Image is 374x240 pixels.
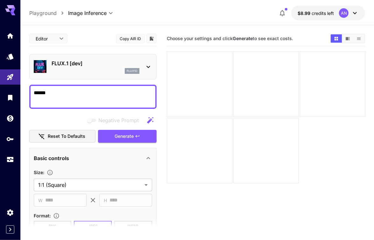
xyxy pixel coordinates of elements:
a: Playground [29,9,57,17]
button: Show media in list view [353,34,364,43]
button: Adjust the dimensions of the generated image by specifying its width and height in pixels, or sel... [44,169,56,176]
div: Playground [6,73,14,81]
button: Copy AIR ID [116,34,145,43]
b: Generate [233,36,253,41]
p: Basic controls [34,154,69,162]
button: Generate [98,130,157,143]
span: W [38,197,43,204]
span: Size : [34,170,44,175]
button: Expand sidebar [6,225,14,234]
div: Home [6,32,14,40]
button: Add to library [149,35,154,42]
div: API Keys [6,135,14,143]
button: Show media in video view [342,34,353,43]
div: Models [6,53,14,60]
button: Show media in grid view [331,34,342,43]
div: Basic controls [34,151,152,166]
span: Format : [34,213,51,218]
span: Generate [115,132,134,140]
div: FLUX.1 [dev]flux1d [34,57,152,76]
div: Usage [6,156,14,164]
div: Show media in grid viewShow media in video viewShow media in list view [330,34,365,43]
span: Negative Prompt [98,116,139,124]
div: $8.9927 [298,10,334,17]
div: Library [6,94,14,102]
span: Choose your settings and click to see exact costs. [167,36,293,41]
div: Wallet [6,114,14,122]
span: Editor [36,35,55,42]
p: FLUX.1 [dev] [52,60,139,67]
button: $8.9927AN [291,6,365,20]
button: Reset to defaults [29,130,95,143]
nav: breadcrumb [29,9,68,17]
span: Negative prompts are not compatible with the selected model. [86,116,144,124]
span: credits left [312,11,334,16]
div: AN [339,8,349,18]
div: Settings [6,208,14,216]
button: Choose the file format for the output image. [51,213,62,219]
span: 1:1 (Square) [38,181,142,189]
span: Image Inference [68,9,107,17]
p: flux1d [127,69,138,73]
span: H [104,197,107,204]
span: $8.99 [298,11,312,16]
